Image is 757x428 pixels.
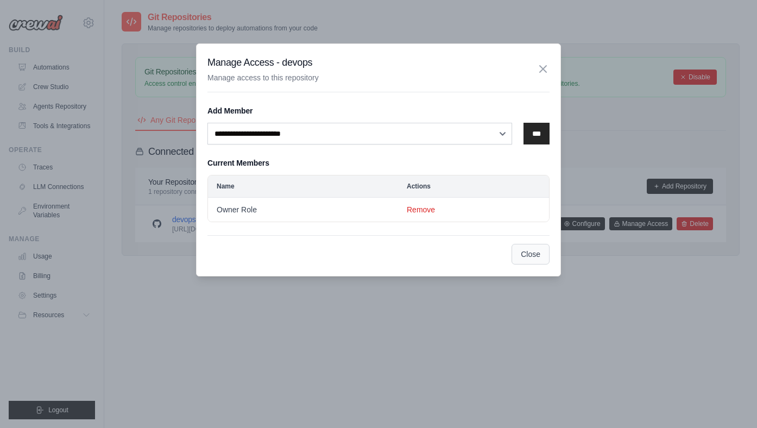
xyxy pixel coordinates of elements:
td: Owner Role [208,198,398,222]
th: Actions [398,175,549,198]
h3: Manage Access - devops [207,55,319,70]
th: Name [208,175,398,198]
p: Manage access to this repository [207,72,319,83]
h5: Current Members [207,158,550,168]
h5: Add Member [207,105,550,116]
button: Remove [407,204,435,215]
button: Close [512,244,550,265]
